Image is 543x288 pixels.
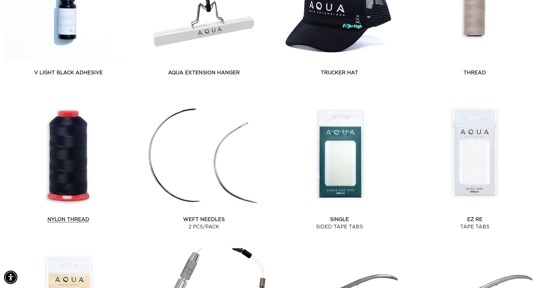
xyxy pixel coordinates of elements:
a: V Light Black Adhesive [3,69,134,76]
a: Nylon Thread [3,216,134,223]
a: Trucker Hat [274,69,404,76]
div: Accessibility Menu [4,271,17,284]
a: Single Sided Tape Tabs [274,216,404,231]
a: Weft Needles 2 pcs/pack [139,216,269,231]
a: EZ Re Tape Tabs [409,216,540,231]
a: AQUA Extension Hanger [139,69,269,76]
iframe: Chat Widget [512,259,543,288]
a: Thread [409,69,540,76]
